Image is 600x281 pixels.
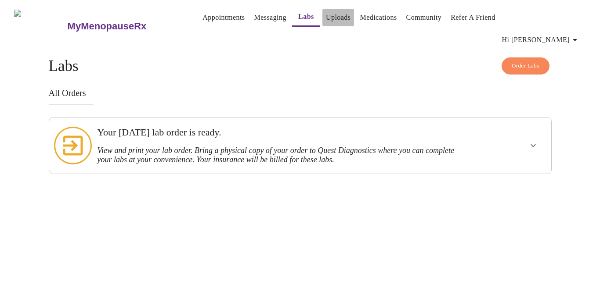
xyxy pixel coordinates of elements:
[250,9,289,26] button: Messaging
[298,11,314,23] a: Labs
[66,11,181,42] a: MyMenopauseRx
[292,8,320,27] button: Labs
[406,11,442,24] a: Community
[502,34,580,46] span: Hi [PERSON_NAME]
[447,9,499,26] button: Refer a Friend
[49,88,552,98] h3: All Orders
[68,21,147,32] h3: MyMenopauseRx
[322,9,354,26] button: Uploads
[97,146,454,164] h3: View and print your lab order. Bring a physical copy of your order to Quest Diagnostics where you...
[199,9,248,26] button: Appointments
[451,11,495,24] a: Refer a Friend
[512,61,539,71] span: Order Labs
[254,11,286,24] a: Messaging
[403,9,445,26] button: Community
[49,57,552,75] h4: Labs
[97,127,454,138] h3: Your [DATE] lab order is ready.
[502,57,549,75] button: Order Labs
[356,9,400,26] button: Medications
[360,11,397,24] a: Medications
[14,10,66,43] img: MyMenopauseRx Logo
[523,135,544,156] button: show more
[499,31,584,49] button: Hi [PERSON_NAME]
[202,11,245,24] a: Appointments
[326,11,351,24] a: Uploads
